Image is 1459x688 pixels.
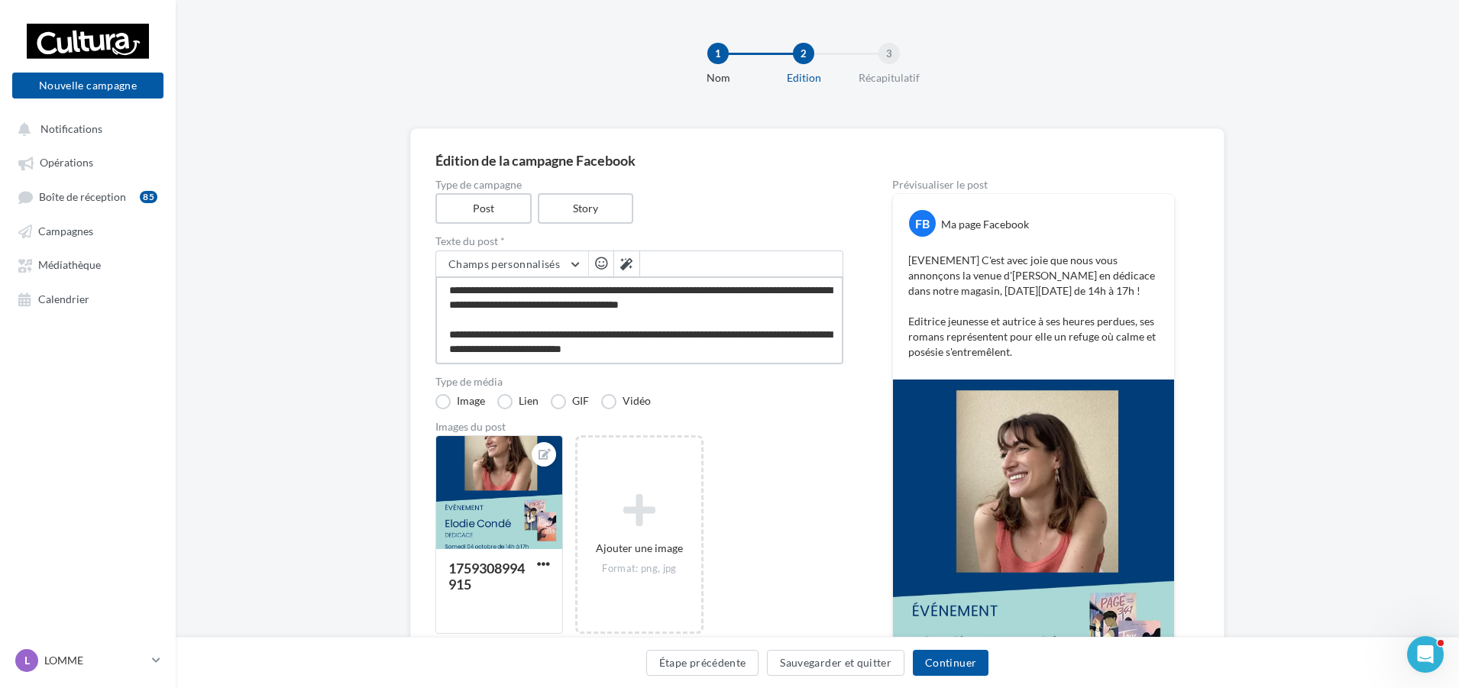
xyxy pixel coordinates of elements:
[9,250,167,278] a: Médiathèque
[140,191,157,203] div: 85
[9,148,167,176] a: Opérations
[538,193,634,224] label: Story
[646,650,759,676] button: Étape précédente
[436,251,588,277] button: Champs personnalisés
[913,650,988,676] button: Continuer
[9,115,160,142] button: Notifications
[9,217,167,244] a: Campagnes
[9,285,167,312] a: Calendrier
[38,224,93,237] span: Campagnes
[669,70,767,86] div: Nom
[38,292,89,305] span: Calendrier
[601,394,651,409] label: Vidéo
[40,157,93,170] span: Opérations
[793,43,814,64] div: 2
[448,257,560,270] span: Champs personnalisés
[24,653,30,668] span: L
[39,190,126,203] span: Boîte de réception
[40,122,102,135] span: Notifications
[12,73,163,99] button: Nouvelle campagne
[435,422,843,432] div: Images du post
[908,253,1159,360] p: [EVENEMENT] C'est avec joie que nous vous annonçons la venue d'[PERSON_NAME] en dédicace dans not...
[38,259,101,272] span: Médiathèque
[435,179,843,190] label: Type de campagne
[1407,636,1444,673] iframe: Intercom live chat
[435,153,1199,167] div: Édition de la campagne Facebook
[840,70,938,86] div: Récapitulatif
[892,179,1175,190] div: Prévisualiser le post
[435,394,485,409] label: Image
[435,236,843,247] label: Texte du post *
[9,182,167,211] a: Boîte de réception85
[707,43,729,64] div: 1
[909,210,936,237] div: FB
[448,560,525,593] div: 1759308994915
[755,70,852,86] div: Edition
[878,43,900,64] div: 3
[767,650,904,676] button: Sauvegarder et quitter
[497,394,539,409] label: Lien
[551,394,589,409] label: GIF
[435,376,843,387] label: Type de média
[941,217,1029,232] div: Ma page Facebook
[12,646,163,675] a: L LOMME
[44,653,146,668] p: LOMME
[435,193,532,224] label: Post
